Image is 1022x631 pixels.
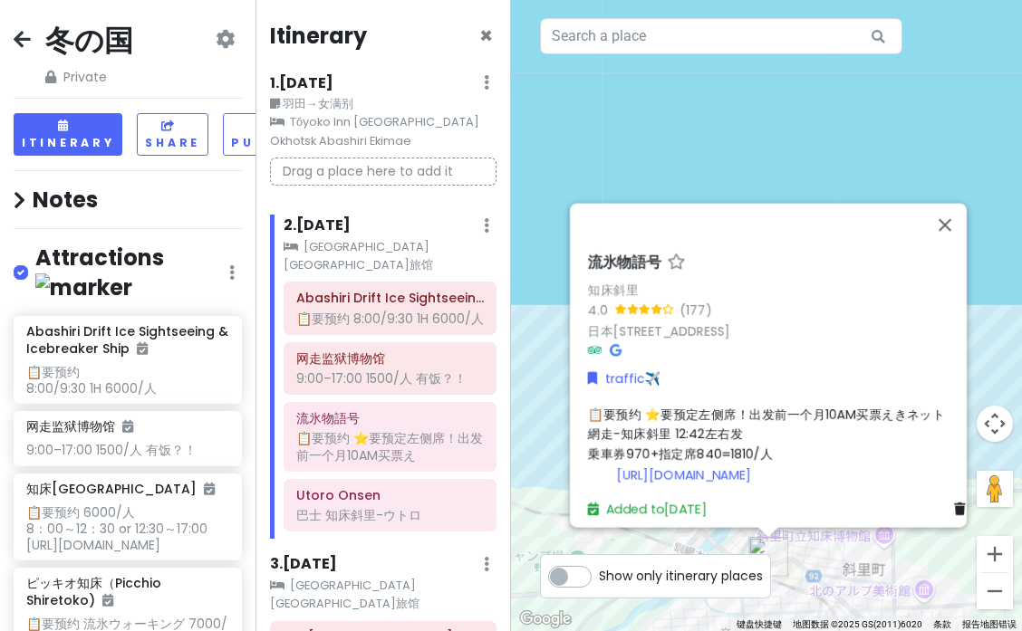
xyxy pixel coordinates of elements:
[599,566,763,586] span: Show only itinerary places
[296,370,484,387] div: 9:00–17:00 1500/人 有饭？！
[122,420,133,433] i: Added to itinerary
[588,500,707,518] a: Added to[DATE]
[270,555,337,574] h6: 3 . [DATE]
[296,430,484,463] div: 📋要预约 ⭐️要预定左侧席！出发前一个月10AM买票え
[588,280,972,300] div: 知床斜里
[45,67,133,87] span: Private
[588,253,660,272] h6: 流氷物語号
[26,323,228,356] h6: Abashiri Drift Ice Sightseeing & Icebreaker Ship
[26,418,133,435] h6: 网走监狱博物馆
[977,573,1013,609] button: 缩小
[588,405,945,483] span: 📋要预约 ⭐️要预定左侧席！出发前一个月10AM买票えきネット 網走-知床斜里 12:42左右发 乗車券970+指定席840=1810/人
[479,25,493,47] button: Close
[26,575,228,607] h6: ピッキオ知床（Picchio Shiretoko)
[617,465,751,483] a: [URL][DOMAIN_NAME]
[223,113,313,156] button: Publish
[14,113,122,156] button: Itinerary
[137,113,208,156] button: Share
[296,290,484,306] h6: Abashiri Drift Ice Sightseeing & Icebreaker Ship
[680,300,712,320] div: (177)
[737,618,782,631] button: 键盘快捷键
[588,321,730,339] a: 日本[STREET_ADDRESS]
[296,487,484,503] h6: Utoro Onsen
[668,253,686,272] a: Star place
[588,300,615,320] div: 4.0
[102,594,113,607] i: Added to itinerary
[954,499,972,519] a: Delete place
[270,95,497,113] small: 羽田→女满别
[540,18,902,54] input: Search a place
[296,350,484,367] h6: 网走监狱博物馆
[26,504,228,554] div: 📋要预约 6000/人 8：00～12：30 or 12:30～17:00 [URL][DOMAIN_NAME]
[284,216,351,235] h6: 2 . [DATE]
[270,22,367,50] h4: Itinerary
[793,619,922,629] span: 地图数据 ©2025 GS(2011)6020
[35,244,229,301] h4: Attractions
[270,74,333,93] h6: 1 . [DATE]
[45,22,133,60] h2: 冬の国
[977,536,1013,572] button: 放大
[977,406,1013,442] button: 地图镜头控件
[270,577,497,614] small: [GEOGRAPHIC_DATA][GEOGRAPHIC_DATA]旅馆
[588,368,660,388] a: traffic✈️
[923,203,967,246] button: 关闭
[588,344,603,357] i: Tripadvisor
[296,311,484,327] div: 📋要预约 8:00/9:30 1H 6000/人
[610,344,622,357] i: Google Maps
[296,410,484,426] h6: 流氷物語号
[26,481,215,497] h6: 知床[GEOGRAPHIC_DATA]
[516,607,575,631] img: Google
[35,273,132,301] img: marker
[270,158,497,186] p: Drag a place here to add it
[204,483,215,495] i: Added to itinerary
[516,607,575,631] a: 在 Google 地图中打开此区域（会打开一个新窗口）
[296,507,484,523] div: 巴士 知床斜里-ウトロ
[962,619,1017,629] a: 报告地图错误
[748,537,788,577] div: 流氷物語号
[270,113,497,150] small: Tōyoko Inn [GEOGRAPHIC_DATA] Okhotsk Abashiri Ekimae
[284,238,497,275] small: [GEOGRAPHIC_DATA][GEOGRAPHIC_DATA]旅馆
[26,364,228,397] div: 📋要预约 8:00/9:30 1H 6000/人
[977,471,1013,507] button: 将街景小人拖到地图上以打开街景
[14,186,242,214] h4: Notes
[933,619,951,629] a: 条款（在新标签页中打开）
[479,21,493,51] span: Close itinerary
[26,442,228,458] div: 9:00–17:00 1500/人 有饭？！
[137,342,148,355] i: Added to itinerary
